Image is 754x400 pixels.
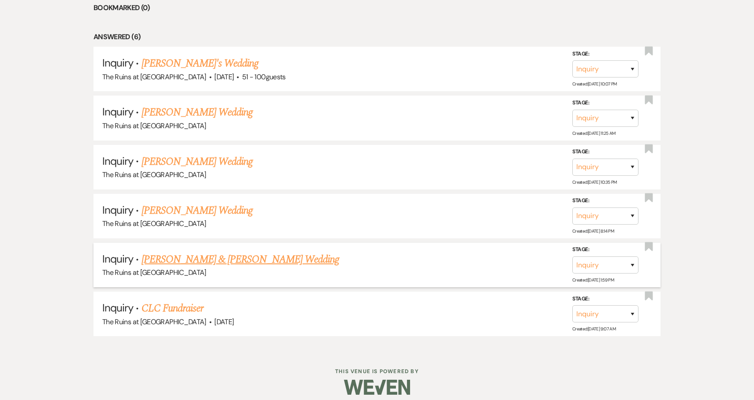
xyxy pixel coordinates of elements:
a: [PERSON_NAME]'s Wedding [142,56,259,71]
a: [PERSON_NAME] Wedding [142,203,253,219]
label: Stage: [572,49,638,59]
span: The Ruins at [GEOGRAPHIC_DATA] [102,170,206,179]
li: Answered (6) [93,31,661,43]
label: Stage: [572,294,638,304]
span: Created: [DATE] 8:14 PM [572,228,614,234]
span: Created: [DATE] 10:07 PM [572,81,616,87]
label: Stage: [572,196,638,206]
span: Created: [DATE] 10:35 PM [572,179,616,185]
a: [PERSON_NAME] Wedding [142,104,253,120]
a: CLC Fundraiser [142,300,204,316]
span: Inquiry [102,56,133,70]
a: [PERSON_NAME] & [PERSON_NAME] Wedding [142,252,339,267]
label: Stage: [572,147,638,157]
span: [DATE] [214,317,234,326]
span: The Ruins at [GEOGRAPHIC_DATA] [102,317,206,326]
span: The Ruins at [GEOGRAPHIC_DATA] [102,72,206,81]
span: The Ruins at [GEOGRAPHIC_DATA] [102,268,206,277]
span: Inquiry [102,301,133,315]
span: Inquiry [102,154,133,168]
a: [PERSON_NAME] Wedding [142,154,253,170]
span: Inquiry [102,105,133,119]
span: The Ruins at [GEOGRAPHIC_DATA] [102,121,206,130]
span: Inquiry [102,252,133,266]
span: 51 - 100 guests [242,72,286,81]
label: Stage: [572,245,638,255]
span: Inquiry [102,203,133,217]
label: Stage: [572,98,638,108]
li: Bookmarked (0) [93,2,661,14]
span: [DATE] [214,72,234,81]
span: The Ruins at [GEOGRAPHIC_DATA] [102,219,206,228]
span: Created: [DATE] 11:25 AM [572,130,615,136]
span: Created: [DATE] 9:07 AM [572,326,616,332]
span: Created: [DATE] 1:59 PM [572,277,614,283]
